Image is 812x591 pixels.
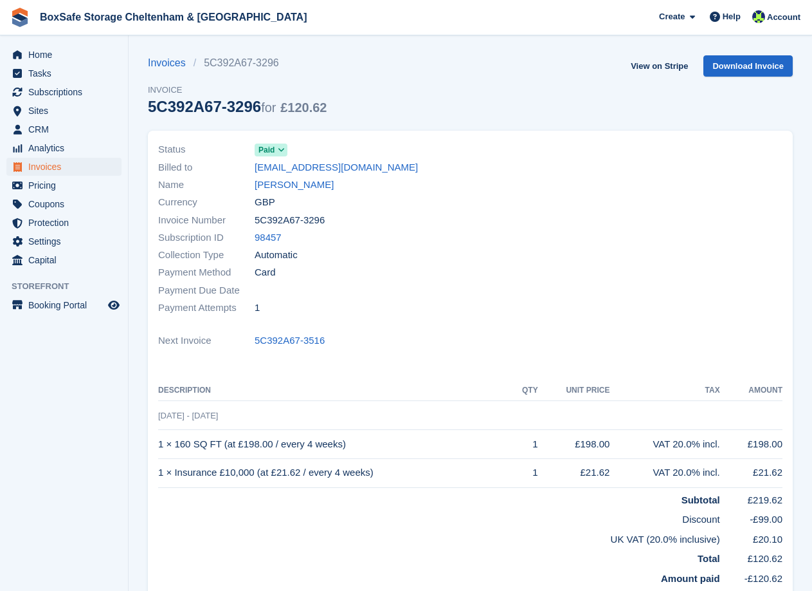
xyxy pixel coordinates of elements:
span: Sites [28,102,105,120]
a: menu [6,139,122,157]
a: menu [6,83,122,101]
a: menu [6,120,122,138]
a: Invoices [148,55,194,71]
span: Next Invoice [158,333,255,348]
div: 5C392A67-3296 [148,98,327,115]
span: £120.62 [280,100,327,115]
span: Currency [158,195,255,210]
span: [DATE] - [DATE] [158,411,218,420]
th: QTY [512,380,538,401]
span: Status [158,142,255,157]
td: £219.62 [720,487,782,507]
span: GBP [255,195,275,210]
th: Unit Price [538,380,610,401]
td: £20.10 [720,527,782,547]
span: Coupons [28,195,105,213]
span: Booking Portal [28,296,105,314]
th: Description [158,380,512,401]
span: CRM [28,120,105,138]
span: Home [28,46,105,64]
td: 1 [512,458,538,487]
td: 1 × 160 SQ FT (at £198.00 / every 4 weeks) [158,430,512,459]
span: Payment Attempts [158,301,255,315]
span: Storefront [12,280,128,293]
span: Name [158,178,255,192]
span: Create [659,10,685,23]
a: 5C392A67-3516 [255,333,325,348]
span: Payment Due Date [158,283,255,298]
a: BoxSafe Storage Cheltenham & [GEOGRAPHIC_DATA] [35,6,312,28]
th: Amount [720,380,782,401]
a: 98457 [255,230,282,245]
a: [PERSON_NAME] [255,178,334,192]
a: menu [6,46,122,64]
span: Card [255,265,276,280]
a: menu [6,64,122,82]
a: [EMAIL_ADDRESS][DOMAIN_NAME] [255,160,418,175]
a: menu [6,102,122,120]
div: VAT 20.0% incl. [609,437,719,452]
strong: Amount paid [661,573,720,584]
img: Charlie Hammond [752,10,765,23]
td: Discount [158,507,720,527]
span: Paid [258,144,275,156]
span: Collection Type [158,248,255,263]
td: £198.00 [538,430,610,459]
span: Capital [28,251,105,269]
span: Pricing [28,176,105,194]
div: VAT 20.0% incl. [609,465,719,480]
span: Settings [28,232,105,250]
td: £120.62 [720,547,782,567]
a: Download Invoice [703,55,793,77]
span: Tasks [28,64,105,82]
img: stora-icon-8386f47178a22dfd0bd8f6a31ec36ba5ce8667c1dd55bd0f319d3a0aa187defe.svg [10,8,30,27]
span: Payment Method [158,265,255,280]
span: 1 [255,301,260,315]
span: Invoice [148,84,327,97]
a: menu [6,251,122,269]
a: View on Stripe [626,55,693,77]
a: menu [6,232,122,250]
a: menu [6,176,122,194]
td: £198.00 [720,430,782,459]
td: 1 [512,430,538,459]
span: Invoice Number [158,213,255,228]
a: menu [6,195,122,213]
span: 5C392A67-3296 [255,213,325,228]
strong: Total [698,553,720,564]
span: Account [767,11,800,24]
span: Subscription ID [158,230,255,245]
span: Protection [28,214,105,232]
nav: breadcrumbs [148,55,327,71]
span: Invoices [28,158,105,176]
td: £21.62 [538,458,610,487]
a: menu [6,296,122,314]
a: Paid [255,142,287,157]
span: Billed to [158,160,255,175]
td: -£99.00 [720,507,782,527]
a: Preview store [106,297,122,313]
a: menu [6,158,122,176]
span: Subscriptions [28,83,105,101]
strong: Subtotal [681,494,720,505]
td: UK VAT (20.0% inclusive) [158,527,720,547]
span: Help [723,10,741,23]
span: Automatic [255,248,298,263]
td: £21.62 [720,458,782,487]
th: Tax [609,380,719,401]
td: 1 × Insurance £10,000 (at £21.62 / every 4 weeks) [158,458,512,487]
span: for [261,100,276,115]
span: Analytics [28,139,105,157]
a: menu [6,214,122,232]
